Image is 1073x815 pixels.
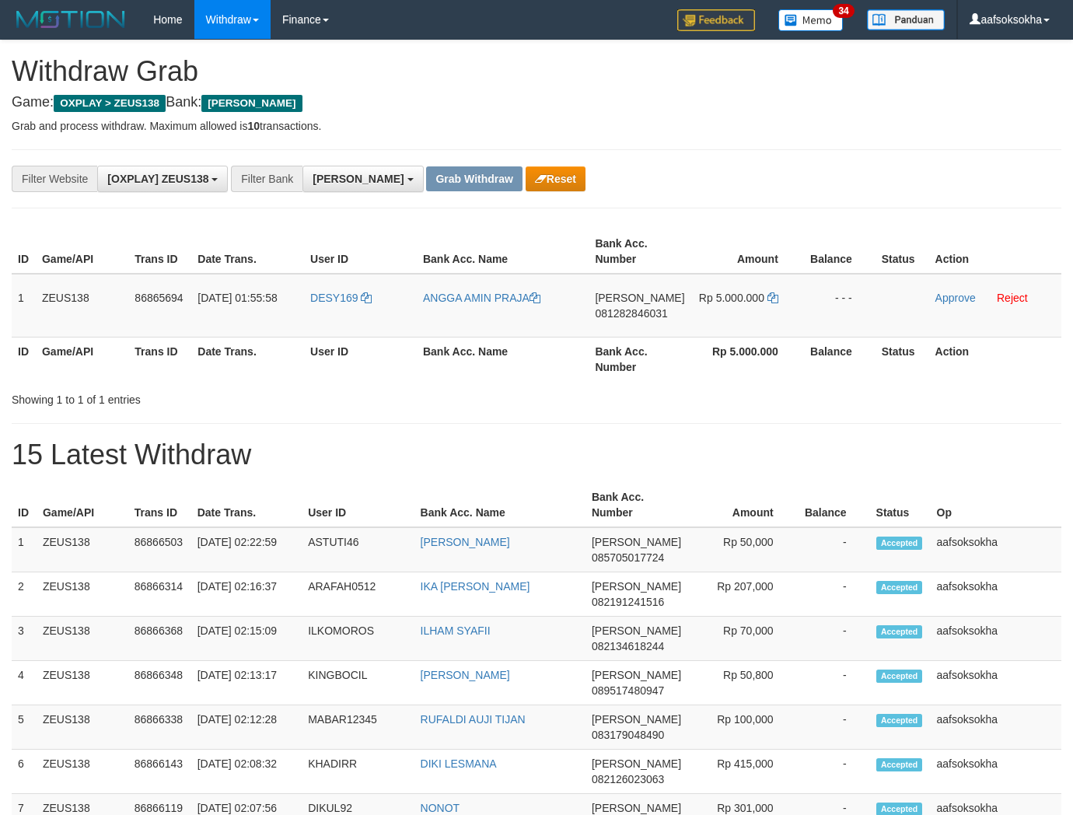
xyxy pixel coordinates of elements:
td: KINGBOCIL [302,661,414,705]
img: Feedback.jpg [677,9,755,31]
strong: 10 [247,120,260,132]
th: User ID [302,483,414,527]
td: [DATE] 02:08:32 [191,750,302,794]
th: Bank Acc. Name [414,483,585,527]
td: [DATE] 02:12:28 [191,705,302,750]
th: ID [12,337,36,381]
td: 4 [12,661,37,705]
span: DESY169 [310,292,358,304]
th: Balance [802,229,876,274]
img: MOTION_logo.png [12,8,130,31]
a: DESY169 [310,292,372,304]
button: Reset [526,166,585,191]
td: 86866314 [128,572,191,617]
div: Filter Bank [231,166,302,192]
a: [PERSON_NAME] [421,536,510,548]
div: Showing 1 to 1 of 1 entries [12,386,435,407]
td: - - - [802,274,876,338]
th: Op [931,483,1062,527]
div: Filter Website [12,166,97,192]
td: 6 [12,750,37,794]
td: ZEUS138 [37,527,128,572]
td: Rp 50,000 [687,527,797,572]
td: - [797,572,870,617]
td: - [797,661,870,705]
td: 5 [12,705,37,750]
td: aafsoksokha [931,617,1062,661]
th: Date Trans. [191,229,304,274]
span: [PERSON_NAME] [592,713,681,726]
td: - [797,750,870,794]
td: 86866503 [128,527,191,572]
td: ZEUS138 [37,572,128,617]
td: KHADIRR [302,750,414,794]
td: Rp 50,800 [687,661,797,705]
th: Date Trans. [191,337,304,381]
span: [PERSON_NAME] [592,580,681,593]
a: IKA [PERSON_NAME] [421,580,530,593]
th: Game/API [36,337,128,381]
th: Trans ID [128,483,191,527]
th: Balance [802,337,876,381]
td: 86866338 [128,705,191,750]
a: Reject [997,292,1028,304]
span: Copy 085705017724 to clipboard [592,551,664,564]
th: Status [870,483,931,527]
span: Accepted [876,537,923,550]
td: [DATE] 02:13:17 [191,661,302,705]
a: ANGGA AMIN PRAJA [423,292,540,304]
td: [DATE] 02:16:37 [191,572,302,617]
th: Bank Acc. Name [417,337,589,381]
td: ZEUS138 [37,661,128,705]
th: User ID [304,229,417,274]
img: Button%20Memo.svg [778,9,844,31]
span: Accepted [876,581,923,594]
td: Rp 100,000 [687,705,797,750]
td: aafsoksokha [931,527,1062,572]
td: aafsoksokha [931,750,1062,794]
span: Accepted [876,625,923,638]
span: [PERSON_NAME] [313,173,404,185]
th: Action [929,337,1061,381]
td: Rp 415,000 [687,750,797,794]
th: Date Trans. [191,483,302,527]
td: - [797,617,870,661]
button: [PERSON_NAME] [302,166,423,192]
td: [DATE] 02:22:59 [191,527,302,572]
h1: 15 Latest Withdraw [12,439,1061,470]
p: Grab and process withdraw. Maximum allowed is transactions. [12,118,1061,134]
th: Action [929,229,1061,274]
a: DIKI LESMANA [421,757,497,770]
span: [PERSON_NAME] [595,292,684,304]
span: Accepted [876,758,923,771]
td: aafsoksokha [931,572,1062,617]
span: [PERSON_NAME] [592,624,681,637]
td: ASTUTI46 [302,527,414,572]
span: Rp 5.000.000 [699,292,764,304]
th: Status [876,337,929,381]
a: NONOT [421,802,460,814]
th: Rp 5.000.000 [691,337,802,381]
span: Copy 083179048490 to clipboard [592,729,664,741]
span: Copy 082126023063 to clipboard [592,773,664,785]
th: Bank Acc. Number [589,229,690,274]
th: ID [12,483,37,527]
span: [PERSON_NAME] [592,802,681,814]
th: ID [12,229,36,274]
td: ZEUS138 [36,274,128,338]
td: ZEUS138 [37,705,128,750]
th: Amount [687,483,797,527]
span: Copy 082191241516 to clipboard [592,596,664,608]
th: Bank Acc. Number [585,483,687,527]
a: ILHAM SYAFII [421,624,491,637]
td: ILKOMOROS [302,617,414,661]
td: - [797,705,870,750]
th: Game/API [37,483,128,527]
td: 86866143 [128,750,191,794]
th: Bank Acc. Number [589,337,690,381]
td: ARAFAH0512 [302,572,414,617]
span: 86865694 [135,292,183,304]
th: Bank Acc. Name [417,229,589,274]
span: Copy 089517480947 to clipboard [592,684,664,697]
span: Accepted [876,670,923,683]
